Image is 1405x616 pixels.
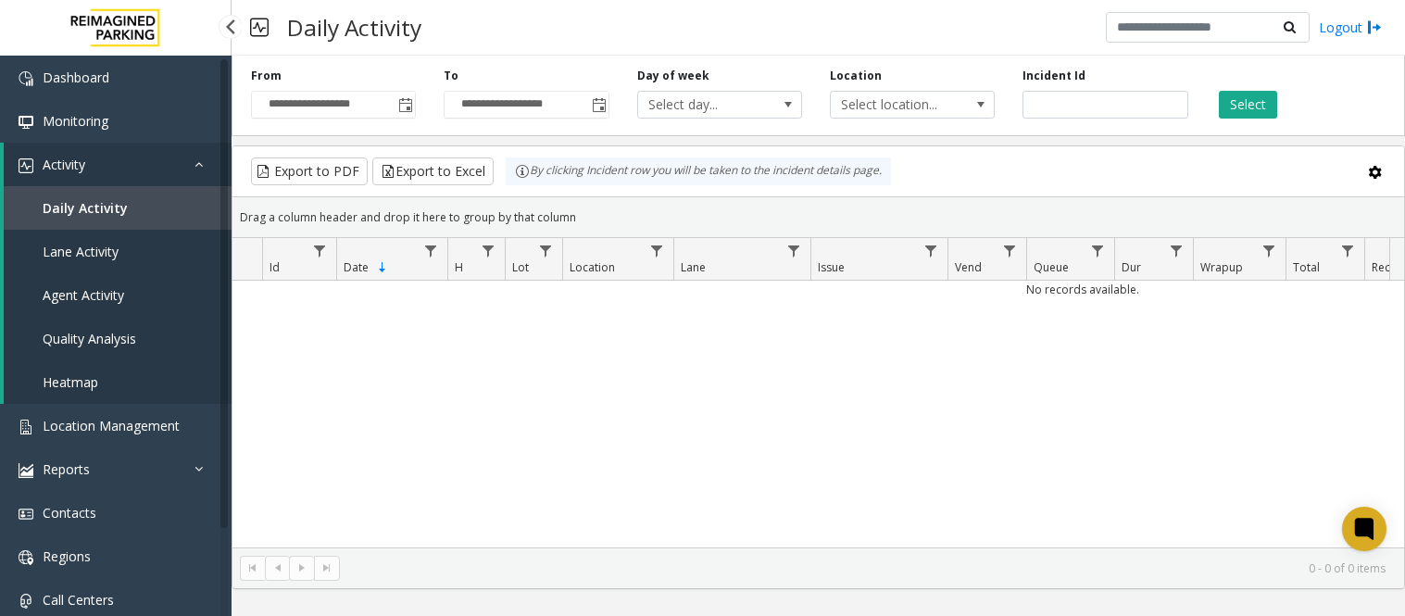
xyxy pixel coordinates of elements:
a: Wrapup Filter Menu [1257,238,1282,263]
a: Activity [4,143,232,186]
span: Select day... [638,92,769,118]
span: Agent Activity [43,286,124,304]
span: Date [344,259,369,275]
span: Regions [43,547,91,565]
img: 'icon' [19,420,33,434]
span: Daily Activity [43,199,128,217]
label: Location [830,68,882,84]
img: 'icon' [19,550,33,565]
span: Lane Activity [43,243,119,260]
label: From [251,68,282,84]
img: 'icon' [19,158,33,173]
label: To [444,68,458,84]
a: Total Filter Menu [1336,238,1361,263]
a: Issue Filter Menu [919,238,944,263]
img: pageIcon [250,5,269,50]
h3: Daily Activity [278,5,431,50]
span: Call Centers [43,591,114,609]
a: Logout [1319,18,1382,37]
span: Sortable [375,260,390,275]
a: Agent Activity [4,273,232,317]
label: Incident Id [1022,68,1085,84]
button: Select [1219,91,1277,119]
span: Select location... [831,92,961,118]
a: Lot Filter Menu [533,238,558,263]
a: H Filter Menu [476,238,501,263]
div: Data table [232,238,1404,547]
a: Vend Filter Menu [997,238,1022,263]
span: Quality Analysis [43,330,136,347]
span: Issue [818,259,845,275]
img: logout [1367,18,1382,37]
span: Contacts [43,504,96,522]
span: Rec. [1372,259,1393,275]
a: Heatmap [4,360,232,404]
span: Dur [1122,259,1141,275]
span: Monitoring [43,112,108,130]
a: Queue Filter Menu [1085,238,1110,263]
a: Location Filter Menu [645,238,670,263]
a: Daily Activity [4,186,232,230]
span: Toggle popup [395,92,415,118]
a: Dur Filter Menu [1164,238,1189,263]
button: Export to Excel [372,157,494,185]
a: Id Filter Menu [307,238,332,263]
img: 'icon' [19,115,33,130]
label: Day of week [637,68,709,84]
a: Lane Activity [4,230,232,273]
span: Lane [681,259,706,275]
img: 'icon' [19,594,33,609]
span: H [455,259,463,275]
span: Heatmap [43,373,98,391]
img: 'icon' [19,507,33,522]
div: Drag a column header and drop it here to group by that column [232,201,1404,233]
button: Export to PDF [251,157,368,185]
span: Location [570,259,615,275]
span: Reports [43,460,90,478]
span: Wrapup [1200,259,1243,275]
a: Quality Analysis [4,317,232,360]
img: 'icon' [19,71,33,86]
span: Location Management [43,417,180,434]
span: Activity [43,156,85,173]
span: Dashboard [43,69,109,86]
a: Date Filter Menu [419,238,444,263]
span: Lot [512,259,529,275]
span: Toggle popup [588,92,608,118]
span: Queue [1034,259,1069,275]
span: Id [270,259,280,275]
div: By clicking Incident row you will be taken to the incident details page. [506,157,891,185]
span: Total [1293,259,1320,275]
kendo-pager-info: 0 - 0 of 0 items [351,560,1386,576]
img: 'icon' [19,463,33,478]
img: infoIcon.svg [515,164,530,179]
a: Lane Filter Menu [782,238,807,263]
span: Vend [955,259,982,275]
